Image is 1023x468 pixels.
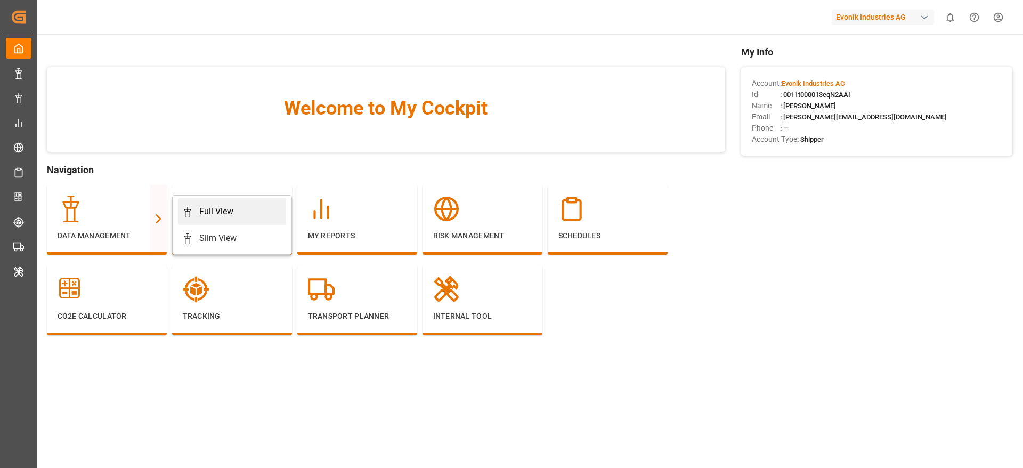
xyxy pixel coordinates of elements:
span: : [PERSON_NAME][EMAIL_ADDRESS][DOMAIN_NAME] [780,113,947,121]
span: : Shipper [797,135,824,143]
span: : [PERSON_NAME] [780,102,836,110]
p: CO2e Calculator [58,311,156,322]
p: My Reports [308,230,407,241]
p: Transport Planner [308,311,407,322]
span: Evonik Industries AG [782,79,845,87]
span: Navigation [47,163,725,177]
span: Account [752,78,780,89]
p: Internal Tool [433,311,532,322]
a: Slim View [178,225,286,252]
span: Id [752,89,780,100]
p: Schedules [558,230,657,241]
span: : 0011t000013eqN2AAI [780,91,850,99]
button: Evonik Industries AG [832,7,938,27]
span: Email [752,111,780,123]
p: Data Management [58,230,156,241]
span: Name [752,100,780,111]
span: Phone [752,123,780,134]
a: Full View [178,198,286,225]
span: Welcome to My Cockpit [68,94,704,123]
span: My Info [741,45,1012,59]
span: Account Type [752,134,797,145]
span: : — [780,124,789,132]
p: Tracking [183,311,281,322]
span: : [780,79,845,87]
button: show 0 new notifications [938,5,962,29]
div: Slim View [199,232,237,245]
div: Evonik Industries AG [832,10,934,25]
div: Full View [199,205,233,218]
p: Risk Management [433,230,532,241]
button: Help Center [962,5,986,29]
